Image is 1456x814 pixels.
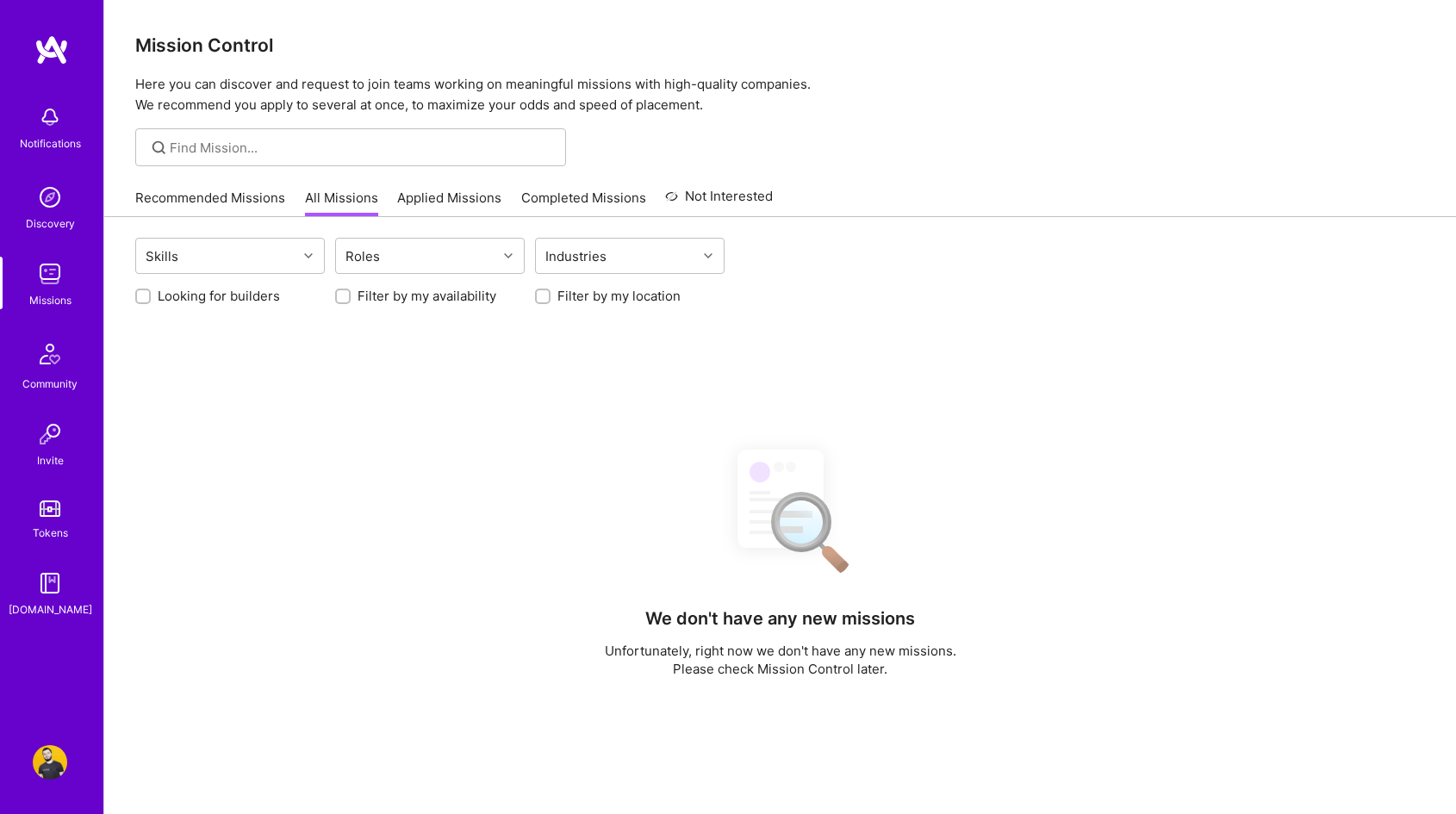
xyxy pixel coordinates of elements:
h4: We don't have any new missions [645,608,915,629]
a: Completed Missions [521,189,646,217]
div: Invite [37,451,64,469]
a: User Avatar [28,745,72,780]
i: icon Chevron [704,252,712,260]
img: No Results [707,434,854,585]
div: Notifications [20,134,81,152]
p: Here you can discover and request to join teams working on meaningful missions with high-quality ... [135,74,1425,115]
a: All Missions [305,189,378,217]
img: User Avatar [33,745,67,780]
a: Applied Missions [397,189,501,217]
label: Looking for builders [158,287,280,305]
div: [DOMAIN_NAME] [9,600,92,618]
h3: Mission Control [135,34,1425,56]
p: Please check Mission Control later. [605,660,956,678]
input: Find Mission... [170,139,553,157]
div: Skills [141,244,183,269]
i: icon Chevron [304,252,313,260]
div: Discovery [26,214,75,233]
a: Not Interested [665,186,773,217]
img: discovery [33,180,67,214]
label: Filter by my location [557,287,681,305]
i: icon SearchGrey [149,138,169,158]
label: Filter by my availability [358,287,496,305]
div: Missions [29,291,72,309]
img: bell [33,100,67,134]
p: Unfortunately, right now we don't have any new missions. [605,642,956,660]
img: logo [34,34,69,65]
div: Community [22,375,78,393]
img: teamwork [33,257,67,291]
img: guide book [33,566,67,600]
i: icon Chevron [504,252,513,260]
a: Recommended Missions [135,189,285,217]
img: Community [29,333,71,375]
img: tokens [40,500,60,517]
div: Industries [541,244,611,269]
div: Roles [341,244,384,269]
div: Tokens [33,524,68,542]
img: Invite [33,417,67,451]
